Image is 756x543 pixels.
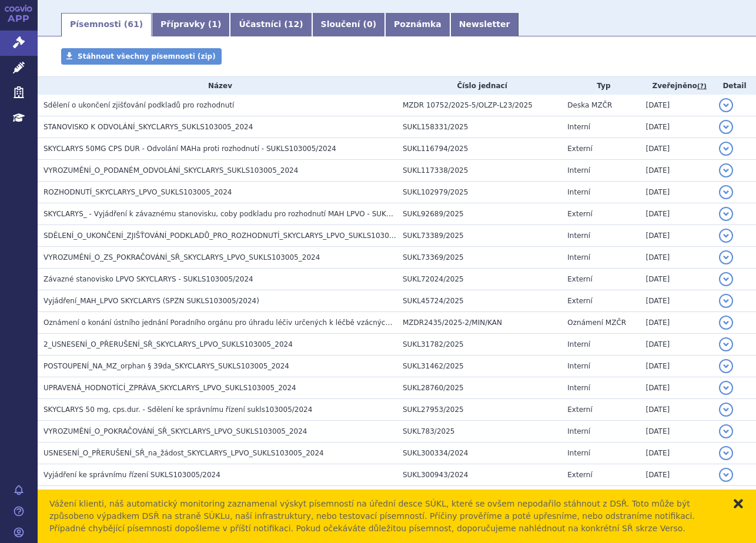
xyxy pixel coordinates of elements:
[44,123,253,131] span: STANOVISKO K ODVOLÁNÍ_SKYCLARYS_SUKLS103005_2024
[61,13,152,36] a: Písemnosti (61)
[567,449,590,457] span: Interní
[640,247,713,269] td: [DATE]
[567,319,626,327] span: Oznámení MZČR
[640,334,713,356] td: [DATE]
[44,166,298,175] span: VYROZUMĚNÍ_O_PODANÉM_ODVOLÁNÍ_SKYCLARYS_SUKLS103005_2024
[367,19,373,29] span: 0
[561,77,640,95] th: Typ
[719,337,733,351] button: detail
[640,182,713,203] td: [DATE]
[397,95,561,116] td: MZDR 10752/2025-5/OLZP-L23/2025
[397,486,561,508] td: SUKL300937/2024
[44,427,307,435] span: VYROZUMĚNÍ_O_POKRAČOVÁNÍ_SŘ_SKYCLARYS_LPVO_SUKLS103005_2024
[640,356,713,377] td: [DATE]
[78,52,216,61] span: Stáhnout všechny písemnosti (zip)
[567,232,590,240] span: Interní
[640,377,713,399] td: [DATE]
[640,486,713,508] td: [DATE]
[719,229,733,243] button: detail
[397,377,561,399] td: SUKL28760/2025
[567,123,590,131] span: Interní
[640,138,713,160] td: [DATE]
[567,297,592,305] span: Externí
[385,13,450,36] a: Poznámka
[713,77,756,95] th: Detail
[397,182,561,203] td: SUKL102979/2025
[61,48,222,65] a: Stáhnout všechny písemnosti (zip)
[397,421,561,443] td: SUKL783/2025
[397,356,561,377] td: SUKL31462/2025
[719,359,733,373] button: detail
[719,468,733,482] button: detail
[567,384,590,392] span: Interní
[640,399,713,421] td: [DATE]
[44,297,259,305] span: Vyjádření_MAH_LPVO SKYCLARYS (SPZN SUKLS103005/2024)
[397,334,561,356] td: SUKL31782/2025
[640,269,713,290] td: [DATE]
[640,312,713,334] td: [DATE]
[397,138,561,160] td: SUKL116794/2025
[49,498,721,535] div: Vážení klienti, náš automatický monitoring zaznamenal výskyt písemností na úřední desce SÚKL, kte...
[640,95,713,116] td: [DATE]
[44,362,289,370] span: POSTOUPENÍ_NA_MZ_orphan § 39da_SKYCLARYS_SUKLS103005_2024
[44,319,494,327] span: Oznámení o konání ústního jednání Poradního orgánu pro úhradu léčiv určených k léčbě vzácných one...
[640,225,713,247] td: [DATE]
[697,82,707,90] abbr: (?)
[44,405,312,414] span: SKYCLARYS 50 mg, cps.dur. - Sdělení ke správnímu řízení sukls103005/2024
[719,163,733,177] button: detail
[44,449,324,457] span: USNESENÍ_O_PŘERUŠENÍ_SŘ_na_žádost_SKYCLARYS_LPVO_SUKLS103005_2024
[38,77,397,95] th: Název
[44,210,442,218] span: SKYCLARYS_ - Vyjádření k závaznému stanovisku, coby podkladu pro rozhodnutí MAH LPVO - SUKLS10300...
[44,253,320,262] span: VYROZUMĚNÍ_O_ZS_POKRAČOVÁNÍ_SŘ_SKYCLARYS_LPVO_SUKLS103005_2024
[719,185,733,199] button: detail
[719,142,733,156] button: detail
[44,145,336,153] span: SKYCLARYS 50MG CPS DUR - Odvolání MAHa proti rozhodnutí - SUKLS103005/2024
[397,269,561,290] td: SUKL72024/2025
[212,19,218,29] span: 1
[397,116,561,138] td: SUKL158331/2025
[719,120,733,134] button: detail
[397,247,561,269] td: SUKL73369/2025
[640,290,713,312] td: [DATE]
[567,101,612,109] span: Deska MZČR
[152,13,230,36] a: Přípravky (1)
[44,471,220,479] span: Vyjádření ke správnímu řízení SUKLS103005/2024
[567,471,592,479] span: Externí
[567,166,590,175] span: Interní
[288,19,299,29] span: 12
[128,19,139,29] span: 61
[567,405,592,414] span: Externí
[719,98,733,112] button: detail
[719,294,733,308] button: detail
[312,13,385,36] a: Sloučení (0)
[567,188,590,196] span: Interní
[397,225,561,247] td: SUKL73389/2025
[719,272,733,286] button: detail
[640,203,713,225] td: [DATE]
[44,384,296,392] span: UPRAVENÁ_HODNOTÍCÍ_ZPRÁVA_SKYCLARYS_LPVO_SUKLS103005_2024
[44,232,420,240] span: SDĚLENÍ_O_UKONČENÍ_ZJIŠŤOVÁNÍ_PODKLADŮ_PRO_ROZHODNUTÍ_SKYCLARYS_LPVO_SUKLS103005_2024
[397,399,561,421] td: SUKL27953/2025
[44,275,253,283] span: Závazné stanovisko LPVO SKYCLARYS - SUKLS103005/2024
[567,340,590,348] span: Interní
[567,145,592,153] span: Externí
[567,362,590,370] span: Interní
[719,381,733,395] button: detail
[397,77,561,95] th: Číslo jednací
[44,101,234,109] span: Sdělení o ukončení zjišťování podkladů pro rozhodnutí
[567,210,592,218] span: Externí
[567,253,590,262] span: Interní
[397,312,561,334] td: MZDR2435/2025-2/MIN/KAN
[567,275,592,283] span: Externí
[640,443,713,464] td: [DATE]
[44,340,293,348] span: 2_USNESENÍ_O_PŘERUŠENÍ_SŘ_SKYCLARYS_LPVO_SUKLS103005_2024
[640,160,713,182] td: [DATE]
[397,290,561,312] td: SUKL45724/2025
[397,160,561,182] td: SUKL117338/2025
[719,316,733,330] button: detail
[44,188,232,196] span: ROZHODNUTÍ_SKYCLARYS_LPVO_SUKLS103005_2024
[450,13,519,36] a: Newsletter
[719,446,733,460] button: detail
[230,13,312,36] a: Účastníci (12)
[640,116,713,138] td: [DATE]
